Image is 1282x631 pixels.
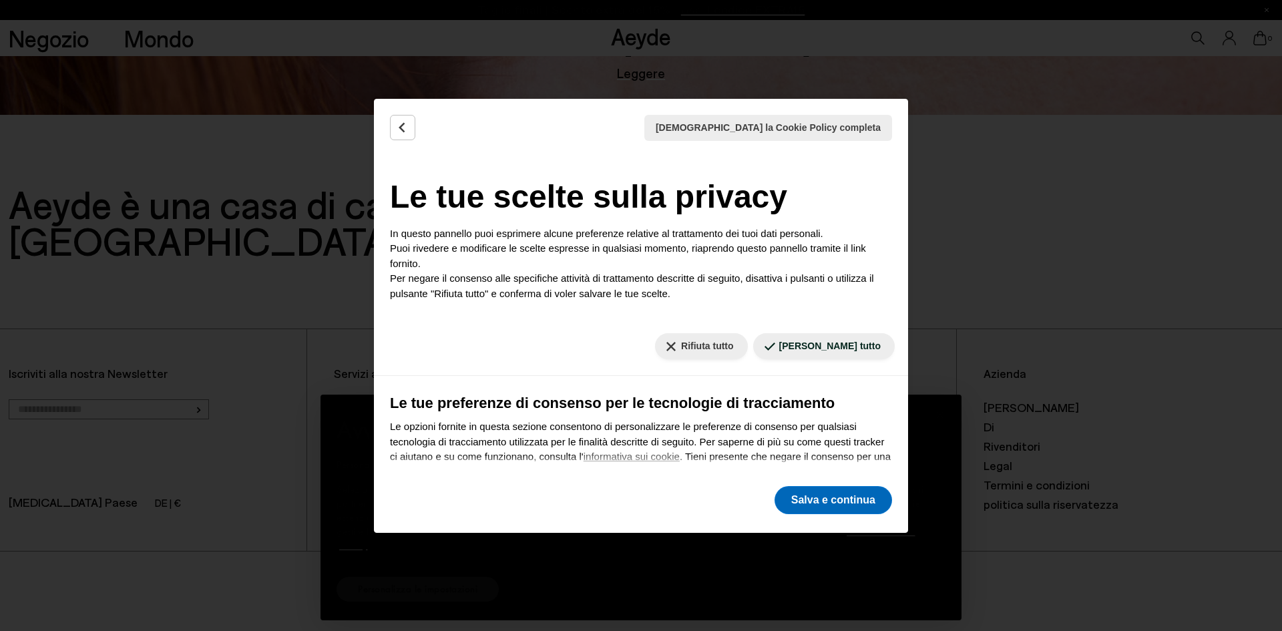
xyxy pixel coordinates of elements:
[390,272,874,299] font: Per negare il consenso alle specifiche attività di trattamento descritte di seguito, disattiva i ...
[584,451,680,462] a: politica sui cookie - il collegamento si apre in una nuova scheda
[390,179,787,214] font: Le tue scelte sulla privacy
[390,115,415,140] button: Indietro
[775,486,892,514] button: Salva e continua
[655,333,748,359] button: Rifiuta tutto
[779,341,881,351] font: [PERSON_NAME] tutto
[681,341,734,351] font: Rifiuta tutto
[644,115,892,141] button: [DEMOGRAPHIC_DATA] la Cookie Policy completa
[791,494,875,505] font: Salva e continua
[753,333,895,359] button: [PERSON_NAME] tutto
[584,451,680,462] font: informativa sui cookie
[390,228,823,239] font: In questo pannello puoi esprimere alcune preferenze relative al trattamento dei tuoi dati personali.
[390,242,866,269] font: Puoi rivedere e modificare le scelte espresse in qualsiasi momento, riaprendo questo pannello tra...
[390,421,884,462] font: Le opzioni fornite in questa sezione consentono di personalizzare le preferenze di consenso per q...
[656,122,881,133] font: [DEMOGRAPHIC_DATA] la Cookie Policy completa
[390,395,835,411] font: Le tue preferenze di consenso per le tecnologie di tracciamento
